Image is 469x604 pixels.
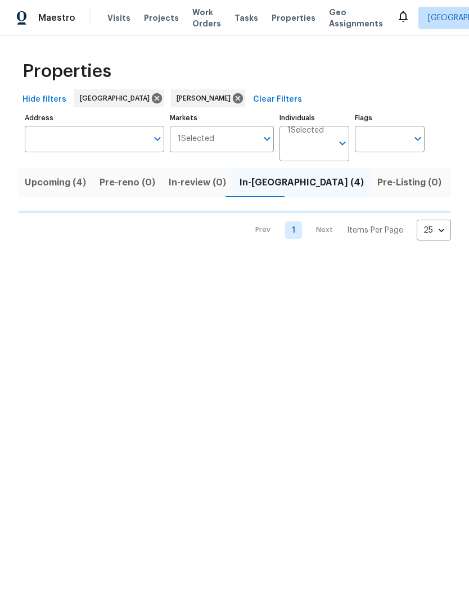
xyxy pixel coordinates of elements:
[240,175,364,190] span: In-[GEOGRAPHIC_DATA] (4)
[22,93,66,107] span: Hide filters
[329,7,383,29] span: Geo Assignments
[107,12,130,24] span: Visits
[177,93,235,104] span: [PERSON_NAME]
[171,89,245,107] div: [PERSON_NAME]
[287,126,324,135] span: 1 Selected
[38,12,75,24] span: Maestro
[253,93,302,107] span: Clear Filters
[74,89,164,107] div: [GEOGRAPHIC_DATA]
[355,115,425,121] label: Flags
[25,115,164,121] label: Address
[410,131,426,147] button: Open
[192,7,221,29] span: Work Orders
[80,93,154,104] span: [GEOGRAPHIC_DATA]
[417,216,451,245] div: 25
[178,134,214,144] span: 1 Selected
[245,220,451,240] nav: Pagination Navigation
[150,131,165,147] button: Open
[259,131,275,147] button: Open
[25,175,86,190] span: Upcoming (4)
[335,135,350,151] button: Open
[272,12,315,24] span: Properties
[377,175,441,190] span: Pre-Listing (0)
[169,175,226,190] span: In-review (0)
[347,225,403,236] p: Items Per Page
[144,12,179,24] span: Projects
[100,175,155,190] span: Pre-reno (0)
[249,89,306,110] button: Clear Filters
[279,115,349,121] label: Individuals
[170,115,274,121] label: Markets
[234,14,258,22] span: Tasks
[18,89,71,110] button: Hide filters
[22,66,111,77] span: Properties
[285,221,302,239] a: Goto page 1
